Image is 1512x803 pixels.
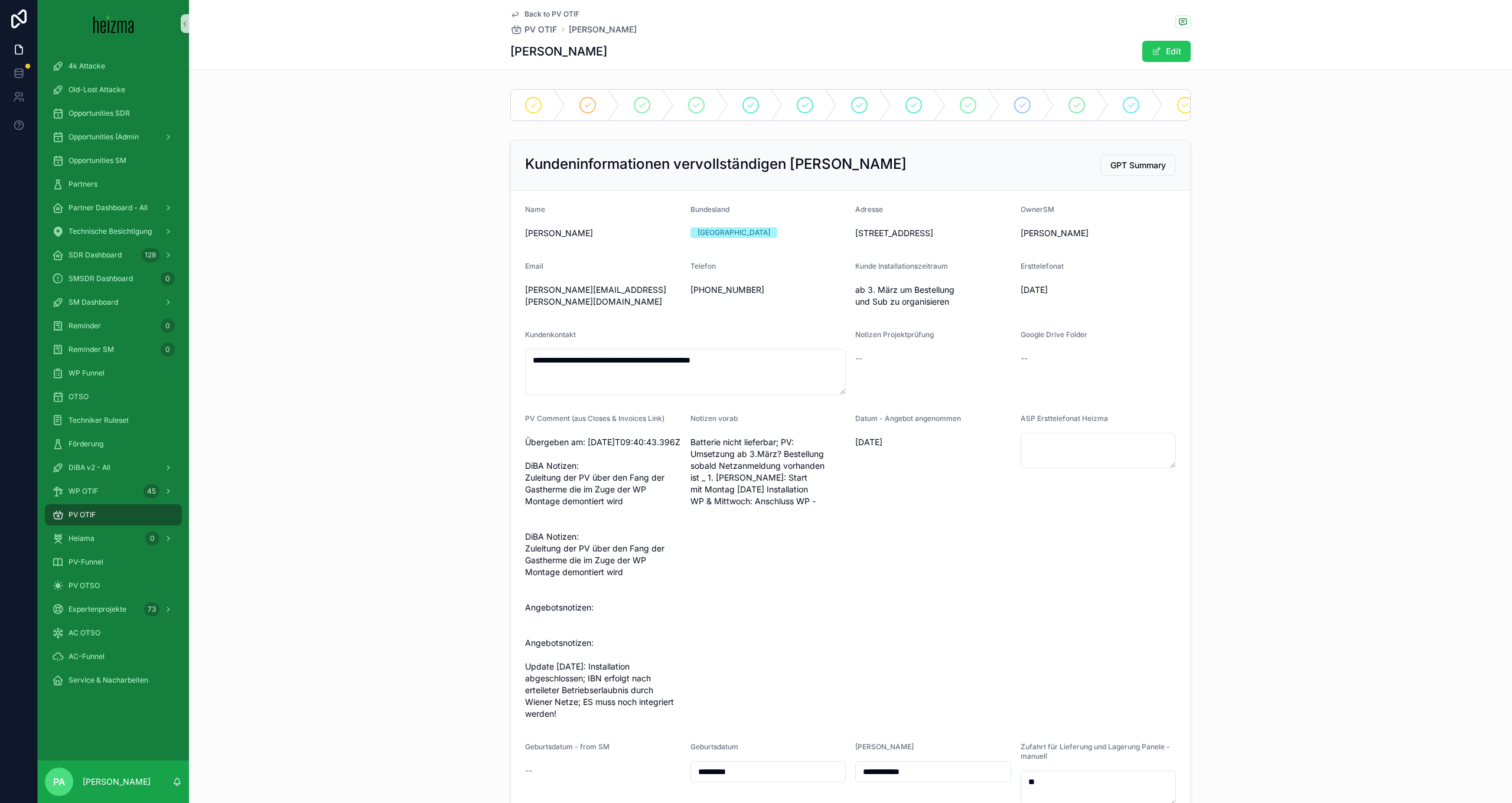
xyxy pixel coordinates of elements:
[1021,284,1177,296] span: [DATE]
[1021,262,1064,270] span: Ersttelefonat
[525,414,664,423] span: PV Comment (aus Closes & Invoices Link)
[45,363,182,384] a: WP Funnel
[45,599,182,620] a: Expertenprojekte73
[69,652,105,661] span: AC-Funnel
[525,262,543,270] span: Email
[855,330,934,339] span: Notizen Projektprüfung
[45,79,182,100] a: Old-Lost Attacke
[510,24,557,35] a: PV OTIF
[690,436,846,507] span: Batterie nicht lieferbar; PV: Umsetzung ab 3.März? Bestellung sobald Netzanmeldung vorhanden ist ...
[45,126,182,148] a: Opportunities (Admin
[690,742,738,751] span: Geburtsdatum
[45,457,182,478] a: DiBA v2 - All
[690,284,846,296] span: [PHONE_NUMBER]
[1021,227,1177,239] span: [PERSON_NAME]
[69,203,148,213] span: Partner Dashboard - All
[45,575,182,596] a: PV OTSO
[161,342,175,357] div: 0
[45,103,182,124] a: Opportunities SDR
[145,531,159,546] div: 0
[45,292,182,313] a: SM Dashboard
[525,765,532,776] span: --
[69,368,105,378] span: WP Funnel
[69,85,125,94] span: Old-Lost Attacke
[144,602,159,616] div: 73
[69,179,97,189] span: Partners
[524,24,557,35] span: PV OTIF
[45,504,182,525] a: PV OTIF
[1021,352,1028,364] span: --
[855,436,1011,448] span: [DATE]
[69,392,89,401] span: OTSO
[69,274,133,283] span: SMSDR Dashboard
[1021,205,1054,214] span: OwnerSM
[69,510,96,520] span: PV OTIF
[45,268,182,289] a: SMSDR Dashboard0
[141,248,159,262] div: 128
[525,205,545,214] span: Name
[69,581,100,590] span: PV OTSO
[690,205,729,214] span: Bundesland
[855,284,1011,308] span: ab 3. März um Bestellung und Sub zu organisieren
[69,628,100,638] span: AC OTSO
[83,776,151,788] p: [PERSON_NAME]
[45,528,182,549] a: Heiama0
[69,227,152,236] span: Technische Besichtigung
[525,436,681,720] span: Übergeben am: [DATE]T09:40:43.396Z DiBA Notizen: Zuleitung der PV über den Fang der Gastherme die...
[69,250,122,260] span: SDR Dashboard
[69,109,130,118] span: Opportunities SDR
[855,352,862,364] span: --
[45,646,182,667] a: AC-Funnel
[45,622,182,644] a: AC OTSO
[69,132,139,142] span: Opportunities (Admin
[69,298,118,307] span: SM Dashboard
[698,227,770,238] div: [GEOGRAPHIC_DATA]
[45,670,182,691] a: Service & Nacharbeiten
[524,9,579,19] span: Back to PV OTIF
[1021,742,1170,760] span: Zufahrt für Lieferung und Lagerung Panele - manuell
[93,14,134,33] img: App logo
[161,272,175,286] div: 0
[1142,41,1191,62] button: Edit
[525,155,907,174] h2: Kundeninformationen vervollständigen [PERSON_NAME]
[525,330,576,339] span: Kundenkontakt
[69,487,98,496] span: WP OTIF
[45,386,182,407] a: OTSO
[69,439,103,449] span: Förderung
[45,174,182,195] a: Partners
[69,321,101,331] span: Reminder
[45,197,182,218] a: Partner Dashboard - All
[1021,330,1087,339] span: Google Drive Folder
[38,47,189,706] div: scrollable content
[45,410,182,431] a: Techniker Ruleset
[69,557,103,567] span: PV-Funnel
[45,221,182,242] a: Technische Besichtigung
[45,551,182,573] a: PV-Funnel
[53,775,65,789] span: PA
[525,227,681,239] span: [PERSON_NAME]
[525,284,681,308] span: [PERSON_NAME][EMAIL_ADDRESS][PERSON_NAME][DOMAIN_NAME]
[69,156,126,165] span: Opportunities SM
[69,416,129,425] span: Techniker Ruleset
[45,56,182,77] a: 4k Attacke
[69,345,114,354] span: Reminder SM
[69,605,126,614] span: Expertenprojekte
[1021,414,1108,423] span: ASP Ersttelefonat Heizma
[69,463,110,472] span: DiBA v2 - All
[161,319,175,333] div: 0
[45,481,182,502] a: WP OTIF45
[45,244,182,266] a: SDR Dashboard128
[690,414,738,423] span: Notizen vorab
[510,9,579,19] a: Back to PV OTIF
[69,534,94,543] span: Heiama
[45,315,182,337] a: Reminder0
[69,675,148,685] span: Service & Nacharbeiten
[569,24,637,35] a: [PERSON_NAME]
[855,414,961,423] span: Datum - Angebot angenommen
[69,61,105,71] span: 4k Attacke
[45,150,182,171] a: Opportunities SM
[855,205,883,214] span: Adresse
[45,339,182,360] a: Reminder SM0
[1100,155,1176,176] button: GPT Summary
